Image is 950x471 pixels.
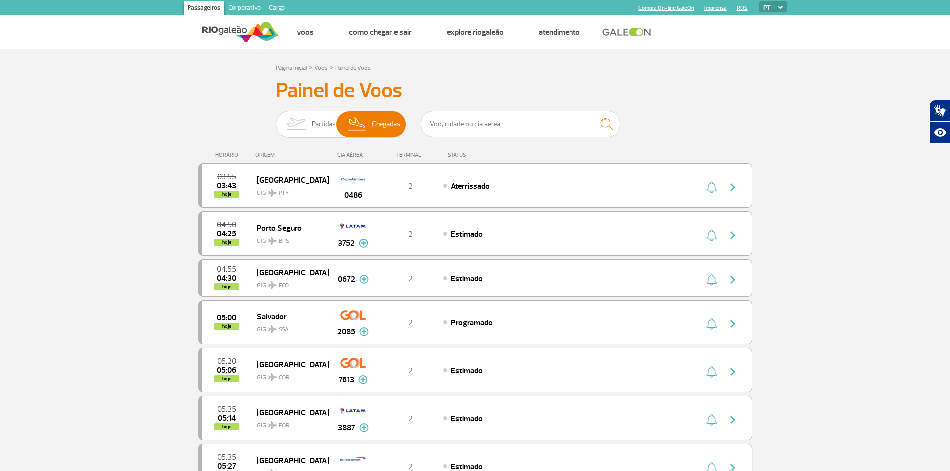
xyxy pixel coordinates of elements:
span: 2 [408,181,413,191]
a: RQS [737,5,748,11]
span: hoje [214,423,239,430]
a: Corporativo [224,1,265,17]
img: mais-info-painel-voo.svg [359,275,369,284]
a: > [330,61,333,73]
span: 2 [408,318,413,328]
span: 2025-09-25 03:43:54 [217,182,236,189]
span: 2025-09-25 05:35:00 [217,406,236,413]
a: Como chegar e sair [349,27,412,37]
span: hoje [214,375,239,382]
span: Porto Seguro [257,221,321,234]
img: destiny_airplane.svg [268,189,277,197]
img: mais-info-painel-voo.svg [358,375,368,384]
span: 3752 [338,237,355,249]
span: hoje [214,283,239,290]
span: 2025-09-25 05:27:00 [217,463,236,470]
span: 2025-09-25 05:20:00 [217,358,236,365]
span: GIG [257,183,321,198]
span: GIG [257,416,321,430]
div: HORÁRIO [201,152,256,158]
span: Estimado [451,274,483,284]
img: seta-direita-painel-voo.svg [727,181,739,193]
img: seta-direita-painel-voo.svg [727,414,739,426]
span: hoje [214,191,239,198]
img: seta-direita-painel-voo.svg [727,366,739,378]
img: seta-direita-painel-voo.svg [727,274,739,286]
a: Voos [297,27,314,37]
span: hoje [214,323,239,330]
span: 2 [408,366,413,376]
span: GIG [257,276,321,290]
span: Estimado [451,229,483,239]
span: 2025-09-25 04:55:00 [217,266,236,273]
span: SSA [279,325,289,334]
span: [GEOGRAPHIC_DATA] [257,358,321,371]
img: mais-info-painel-voo.svg [359,239,368,248]
img: destiny_airplane.svg [268,373,277,381]
img: sino-painel-voo.svg [706,181,717,193]
span: 2025-09-25 04:30:00 [217,275,236,282]
span: GIG [257,368,321,382]
span: 2 [408,414,413,424]
a: > [309,61,312,73]
span: 2 [408,274,413,284]
span: Aterrissado [451,181,490,191]
span: 2025-09-25 03:55:00 [217,173,236,180]
span: GIG [257,320,321,334]
img: mais-info-painel-voo.svg [359,327,369,336]
a: Compra On-line GaleOn [638,5,694,11]
span: 2025-09-25 04:25:00 [217,230,236,237]
span: Salvador [257,310,321,323]
img: destiny_airplane.svg [268,237,277,245]
div: CIA AÉREA [328,152,378,158]
img: seta-direita-painel-voo.svg [727,318,739,330]
span: [GEOGRAPHIC_DATA] [257,406,321,419]
span: FOR [279,421,289,430]
img: destiny_airplane.svg [268,281,277,289]
span: Partidas [312,111,336,137]
h3: Painel de Voos [276,78,675,103]
span: hoje [214,239,239,246]
span: 2025-09-25 05:00:00 [217,314,236,321]
a: Voos [314,64,328,72]
button: Abrir recursos assistivos. [929,122,950,144]
span: Programado [451,318,493,328]
span: 2025-09-25 05:35:00 [217,454,236,461]
img: destiny_airplane.svg [268,325,277,333]
span: Estimado [451,366,483,376]
span: COR [279,373,289,382]
img: mais-info-painel-voo.svg [359,423,369,432]
img: slider-embarque [280,111,312,137]
img: slider-desembarque [343,111,372,137]
span: Chegadas [372,111,400,137]
span: 2 [408,229,413,239]
a: Cargo [265,1,289,17]
img: seta-direita-painel-voo.svg [727,229,739,241]
input: Voo, cidade ou cia aérea [421,111,620,137]
span: FCO [279,281,289,290]
img: sino-painel-voo.svg [706,414,717,426]
img: sino-painel-voo.svg [706,229,717,241]
span: GIG [257,231,321,246]
a: Explore RIOgaleão [447,27,504,37]
span: Estimado [451,414,483,424]
img: sino-painel-voo.svg [706,318,717,330]
span: BPS [279,237,289,246]
span: 0486 [344,189,362,201]
a: Atendimento [539,27,580,37]
div: STATUS [443,152,524,158]
span: 2025-09-25 05:06:00 [217,367,236,374]
img: sino-painel-voo.svg [706,274,717,286]
div: TERMINAL [378,152,443,158]
span: 2025-09-25 04:50:00 [217,221,236,228]
span: PTY [279,189,289,198]
a: Imprensa [704,5,727,11]
a: Página Inicial [276,64,307,72]
img: sino-painel-voo.svg [706,366,717,378]
a: Painel de Voos [335,64,371,72]
div: Plugin de acessibilidade da Hand Talk. [929,100,950,144]
img: destiny_airplane.svg [268,421,277,429]
span: 7613 [339,374,354,386]
span: [GEOGRAPHIC_DATA] [257,454,321,467]
button: Abrir tradutor de língua de sinais. [929,100,950,122]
